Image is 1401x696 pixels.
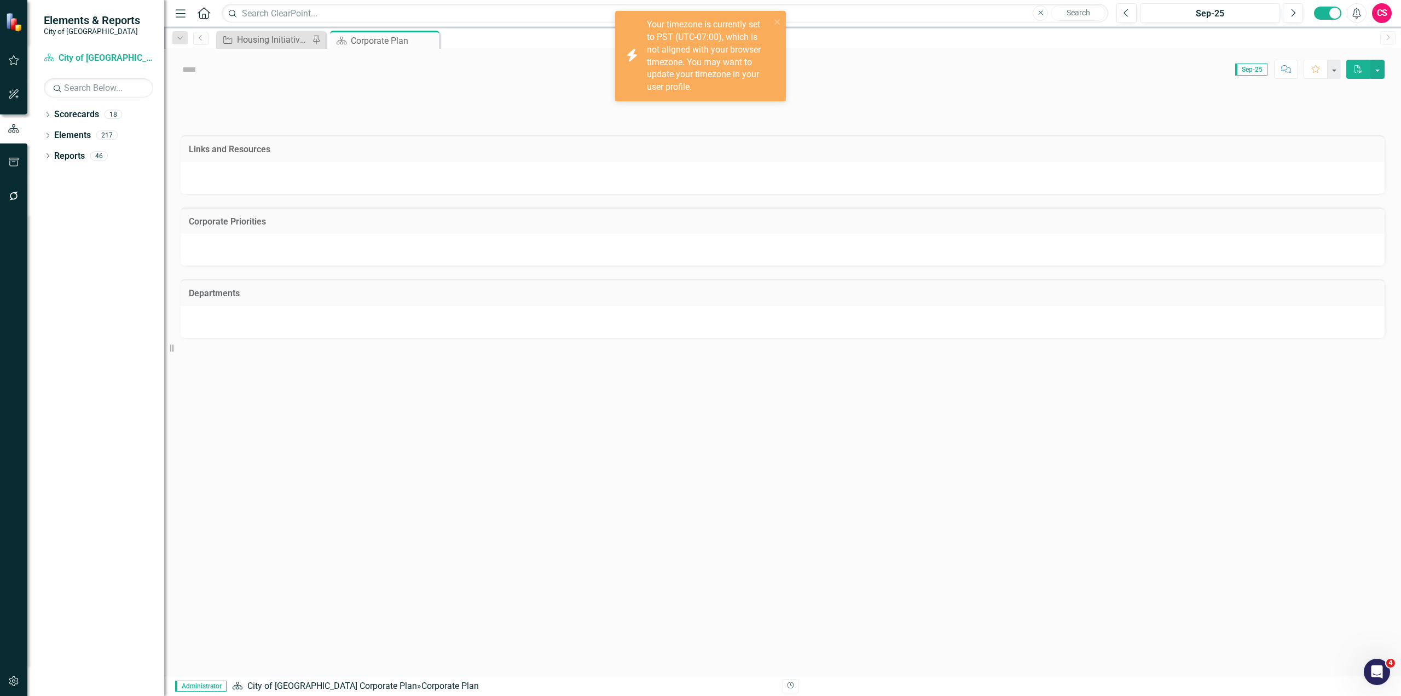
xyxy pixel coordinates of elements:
img: ClearPoint Strategy [5,12,25,31]
button: Search [1051,5,1105,21]
div: Corporate Plan [351,34,437,48]
a: Scorecards [54,108,99,121]
h3: Departments [189,289,1376,298]
a: City of [GEOGRAPHIC_DATA] Corporate Plan [44,52,153,65]
div: 217 [96,131,118,140]
div: 18 [105,110,122,119]
a: Housing Initiatives [219,33,309,47]
button: Sep-25 [1140,3,1280,23]
a: Elements [54,129,91,142]
h3: Corporate Priorities [189,217,1376,227]
img: Not Defined [181,61,198,78]
div: Housing Initiatives [237,33,309,47]
button: CS [1372,3,1392,23]
div: Your timezone is currently set to PST (UTC-07:00), which is not aligned with your browser timezon... [647,19,771,94]
input: Search Below... [44,78,153,97]
span: Administrator [175,681,227,692]
div: Corporate Plan [421,681,479,691]
span: Search [1067,8,1090,17]
div: Sep-25 [1144,7,1276,20]
span: Sep-25 [1235,64,1267,76]
span: Elements & Reports [44,14,140,27]
div: » [232,680,774,693]
small: City of [GEOGRAPHIC_DATA] [44,27,140,36]
div: 46 [90,151,108,160]
input: Search ClearPoint... [222,4,1108,23]
span: 4 [1386,659,1395,668]
a: City of [GEOGRAPHIC_DATA] Corporate Plan [247,681,417,691]
h3: Links and Resources [189,145,1376,154]
a: Reports [54,150,85,163]
button: close [774,15,781,28]
iframe: Intercom live chat [1364,659,1390,685]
